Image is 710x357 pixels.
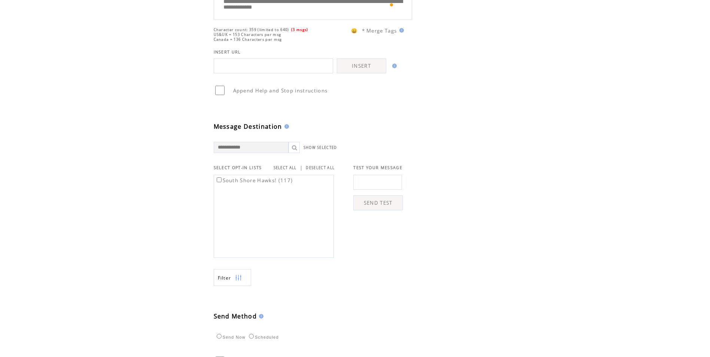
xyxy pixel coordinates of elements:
[217,334,222,339] input: Send Now
[214,32,281,37] span: US&UK = 153 Characters per msg
[214,27,289,32] span: Character count: 359 (limited to 640)
[282,124,289,129] img: help.gif
[304,145,337,150] a: SHOW SELECTED
[249,334,254,339] input: Scheduled
[233,87,328,94] span: Append Help and Stop instructions
[351,27,358,34] span: 😀
[235,269,242,286] img: filters.png
[247,335,279,339] label: Scheduled
[353,165,402,170] span: TEST YOUR MESSAGE
[214,37,282,42] span: Canada = 136 Characters per msg
[291,27,308,32] span: (3 msgs)
[257,314,263,318] img: help.gif
[397,28,404,33] img: help.gif
[215,335,246,339] label: Send Now
[214,122,282,131] span: Message Destination
[390,64,397,68] img: help.gif
[300,164,303,171] span: |
[337,58,386,73] a: INSERT
[215,177,293,184] label: South Shore Hawks! (117)
[214,269,251,286] a: Filter
[214,49,241,55] span: INSERT URL
[217,177,222,182] input: South Shore Hawks! (117)
[274,165,297,170] a: SELECT ALL
[306,165,335,170] a: DESELECT ALL
[218,275,231,281] span: Show filters
[214,312,257,320] span: Send Method
[353,195,403,210] a: SEND TEST
[362,27,397,34] span: * Merge Tags
[214,165,262,170] span: SELECT OPT-IN LISTS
